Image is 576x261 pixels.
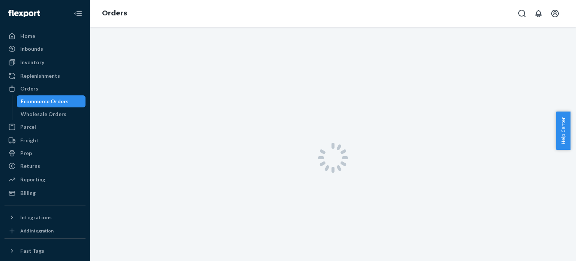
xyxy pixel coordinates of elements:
[17,108,86,120] a: Wholesale Orders
[20,59,44,66] div: Inventory
[8,10,40,17] img: Flexport logo
[17,95,86,107] a: Ecommerce Orders
[20,137,39,144] div: Freight
[20,228,54,234] div: Add Integration
[4,134,85,146] a: Freight
[4,30,85,42] a: Home
[4,56,85,68] a: Inventory
[20,32,35,40] div: Home
[4,173,85,186] a: Reporting
[20,85,38,92] div: Orders
[20,72,60,80] div: Replenishments
[20,149,32,157] div: Prep
[20,176,45,183] div: Reporting
[70,6,85,21] button: Close Navigation
[96,3,133,24] ol: breadcrumbs
[21,98,69,105] div: Ecommerce Orders
[4,226,85,235] a: Add Integration
[531,6,546,21] button: Open notifications
[4,70,85,82] a: Replenishments
[4,245,85,257] button: Fast Tags
[547,6,562,21] button: Open account menu
[20,214,52,221] div: Integrations
[4,121,85,133] a: Parcel
[20,123,36,131] div: Parcel
[514,6,529,21] button: Open Search Box
[4,83,85,95] a: Orders
[21,110,66,118] div: Wholesale Orders
[4,211,85,223] button: Integrations
[4,43,85,55] a: Inbounds
[4,160,85,172] a: Returns
[556,112,570,150] button: Help Center
[20,45,43,53] div: Inbounds
[4,187,85,199] a: Billing
[20,189,36,197] div: Billing
[102,9,127,17] a: Orders
[4,147,85,159] a: Prep
[20,247,44,255] div: Fast Tags
[20,162,40,170] div: Returns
